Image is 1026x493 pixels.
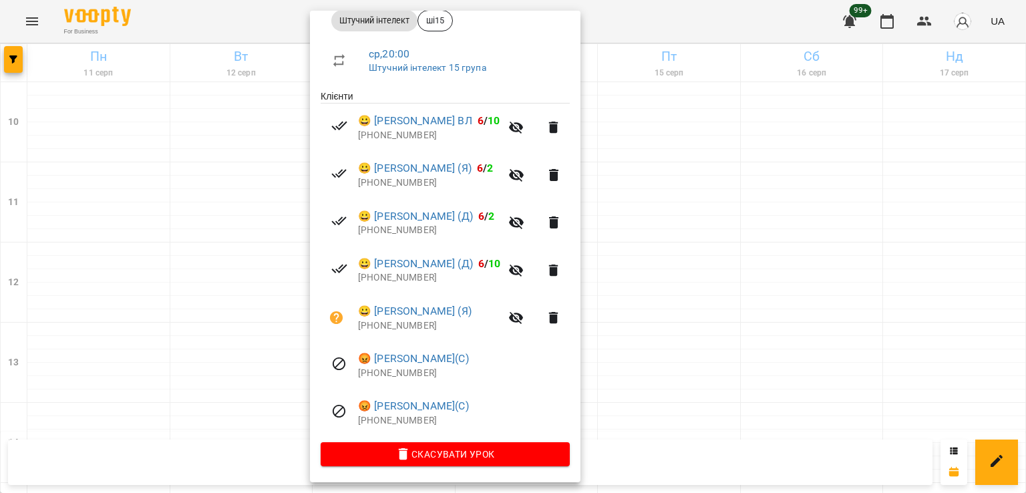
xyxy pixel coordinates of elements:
svg: Візит сплачено [331,213,347,229]
b: / [478,114,500,127]
a: 😀 [PERSON_NAME] ВЛ [358,113,472,129]
a: 😀 [PERSON_NAME] (Я) [358,303,472,319]
p: [PHONE_NUMBER] [358,129,500,142]
a: Штучний інтелект 15 група [369,62,486,73]
svg: Візит сплачено [331,166,347,182]
span: 10 [488,114,500,127]
svg: Візит скасовано [331,356,347,372]
p: [PHONE_NUMBER] [358,414,570,428]
p: [PHONE_NUMBER] [358,224,500,237]
span: 6 [478,210,484,222]
p: [PHONE_NUMBER] [358,176,500,190]
span: Штучний інтелект [331,15,417,27]
a: ср , 20:00 [369,47,409,60]
svg: Візит сплачено [331,261,347,277]
span: 2 [488,210,494,222]
span: ші15 [418,15,452,27]
p: [PHONE_NUMBER] [358,319,500,333]
svg: Візит сплачено [331,118,347,134]
button: Візит ще не сплачено. Додати оплату? [321,302,353,334]
b: / [477,162,493,174]
span: 2 [487,162,493,174]
a: 😀 [PERSON_NAME] (Д) [358,256,473,272]
b: / [478,257,501,270]
a: 😡 [PERSON_NAME](С) [358,351,469,367]
span: 6 [477,162,483,174]
span: Скасувати Урок [331,446,559,462]
span: 10 [488,257,500,270]
a: 😀 [PERSON_NAME] (Я) [358,160,472,176]
b: / [478,210,494,222]
ul: Клієнти [321,90,570,442]
svg: Візит скасовано [331,403,347,420]
a: 😀 [PERSON_NAME] (Д) [358,208,473,224]
p: [PHONE_NUMBER] [358,367,570,380]
span: 6 [478,257,484,270]
span: 6 [478,114,484,127]
a: 😡 [PERSON_NAME](С) [358,398,469,414]
div: ші15 [417,10,453,31]
p: [PHONE_NUMBER] [358,271,500,285]
button: Скасувати Урок [321,442,570,466]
